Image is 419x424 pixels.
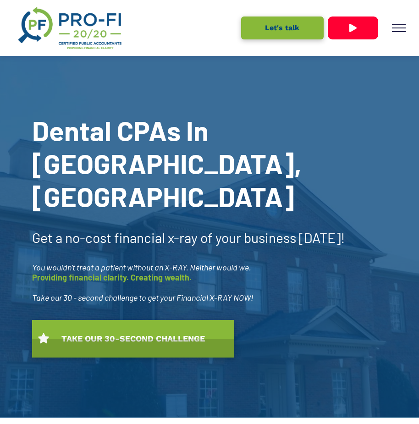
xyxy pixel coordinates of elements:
[241,17,323,39] a: Let's talk
[32,114,302,213] span: Dental CPAs In [GEOGRAPHIC_DATA], [GEOGRAPHIC_DATA]
[18,7,121,49] img: A logo for pro-fi certified public accountants providing financial clarity
[387,16,411,40] button: menu
[32,229,62,246] span: Get a
[262,19,303,37] span: Let's talk
[58,329,208,348] span: TAKE OUR 30-SECOND CHALLENGE
[200,229,345,246] span: of your business [DATE]!
[32,292,254,303] span: Take our 30 - second challenge to get your Financial X-RAY NOW!
[32,320,234,358] a: TAKE OUR 30-SECOND CHALLENGE
[32,262,251,272] span: You wouldn’t treat a patient without an X-RAY. Neither would we.
[32,272,192,282] span: Providing financial clarity. Creating wealth.
[65,229,198,246] span: no-cost financial x-ray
